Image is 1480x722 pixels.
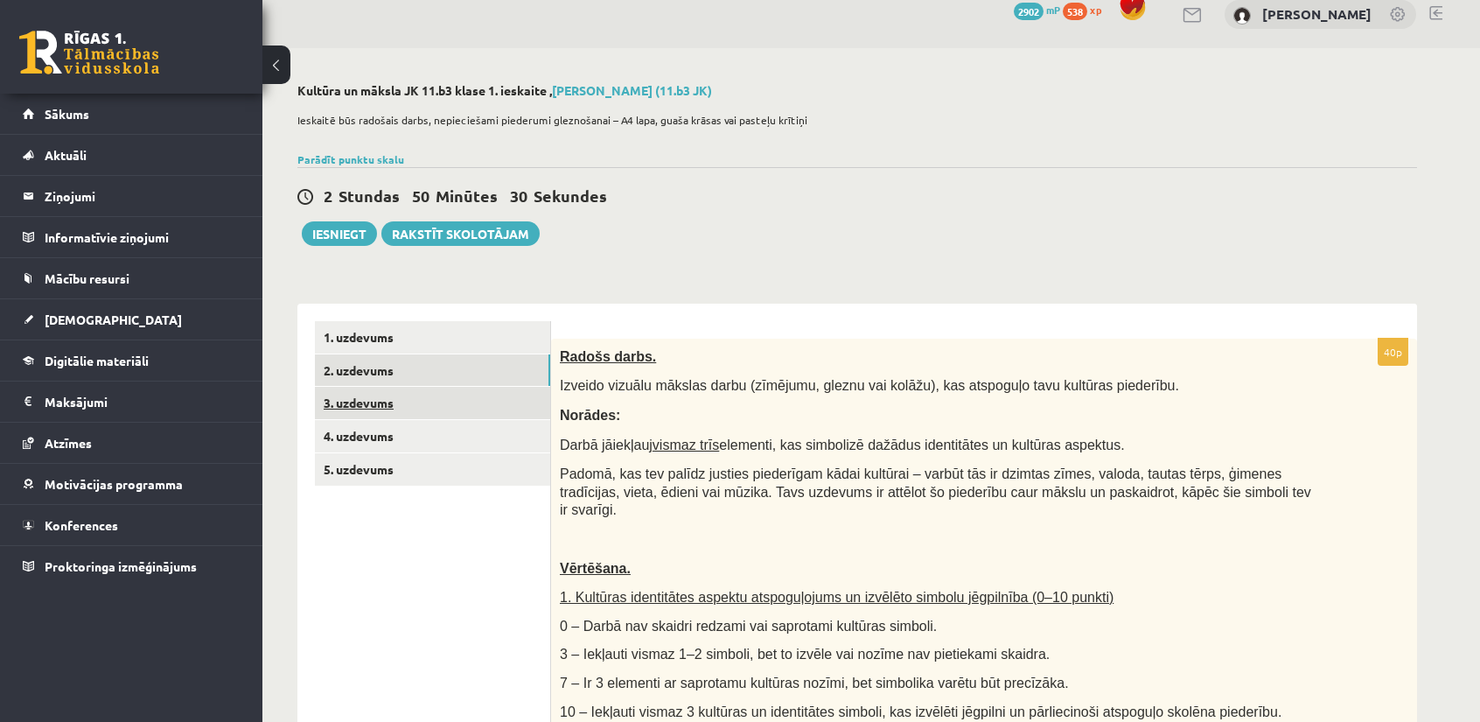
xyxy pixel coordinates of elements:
legend: Informatīvie ziņojumi [45,217,241,257]
a: Motivācijas programma [23,464,241,504]
span: Sākums [45,106,89,122]
span: 50 [412,186,429,206]
span: [DEMOGRAPHIC_DATA] [45,312,182,327]
span: Norādes: [560,408,620,423]
button: Iesniegt [302,221,377,246]
span: Atzīmes [45,435,92,451]
a: [DEMOGRAPHIC_DATA] [23,299,241,340]
span: Darbā jāiekļauj elementi, kas simbolizē dažādus identitātes un kultūras aspektus. [560,438,1125,452]
span: mP [1046,3,1060,17]
a: Rīgas 1. Tālmācības vidusskola [19,31,159,74]
body: Editor, wiswyg-editor-user-answer-47433782617220 [17,18,829,36]
a: 3. uzdevums [315,387,550,419]
span: Izveido vizuālu mākslas darbu (zīmējumu, gleznu vai kolāžu), kas atspoguļo tavu kultūras piederību. [560,378,1179,393]
a: Maksājumi [23,382,241,422]
a: Sākums [23,94,241,134]
a: Digitālie materiāli [23,340,241,381]
a: 2902 mP [1014,3,1060,17]
u: vismaz trīs [653,438,719,452]
a: 2. uzdevums [315,354,550,387]
span: 10 – Iekļauti vismaz 3 kultūras un identitātes simboli, kas izvēlēti jēgpilni un pārliecinoši ats... [560,704,1281,719]
a: Ziņojumi [23,176,241,216]
a: Rakstīt skolotājam [381,221,540,246]
span: Aktuāli [45,147,87,163]
span: 7 – Ir 3 elementi ar saprotamu kultūras nozīmi, bet simbolika varētu būt precīzāka. [560,676,1069,690]
span: Konferences [45,517,118,533]
h2: Kultūra un māksla JK 11.b3 klase 1. ieskaite , [297,83,1417,98]
span: 538 [1063,3,1087,20]
a: Mācību resursi [23,258,241,298]
a: Proktoringa izmēģinājums [23,546,241,586]
a: Aktuāli [23,135,241,175]
a: [PERSON_NAME] [1262,5,1372,23]
span: 3 – Iekļauti vismaz 1–2 simboli, bet to izvēle vai nozīme nav pietiekami skaidra. [560,647,1050,662]
a: 4. uzdevums [315,420,550,452]
p: Ieskaitē būs radošais darbs, nepieciešami piederumi gleznošanai – A4 lapa, guaša krāsas vai paste... [297,112,1408,128]
p: 40p [1378,338,1408,366]
span: Vērtēšana. [560,561,631,576]
span: Digitālie materiāli [45,353,149,368]
a: 1. uzdevums [315,321,550,354]
span: xp [1090,3,1101,17]
span: 0 – Darbā nav skaidri redzami vai saprotami kultūras simboli. [560,619,937,634]
img: Nauris Vakermanis [1233,7,1251,25]
a: Informatīvie ziņojumi [23,217,241,257]
span: Motivācijas programma [45,476,183,492]
span: Sekundes [534,186,607,206]
span: Radošs darbs. [560,349,656,364]
span: Minūtes [436,186,498,206]
legend: Ziņojumi [45,176,241,216]
span: 1. Kultūras identitātes aspektu atspoguļojums un izvēlēto simbolu jēgpilnība (0–10 punkti) [560,590,1113,605]
span: Stundas [339,186,400,206]
span: Mācību resursi [45,270,129,286]
span: Padomā, kas tev palīdz justies piederīgam kādai kultūrai – varbūt tās ir dzimtas zīmes, valoda, t... [560,466,1311,517]
a: 5. uzdevums [315,453,550,486]
legend: Maksājumi [45,382,241,422]
span: 2902 [1014,3,1044,20]
a: Atzīmes [23,423,241,463]
a: [PERSON_NAME] (11.b3 JK) [552,82,712,98]
span: 30 [510,186,527,206]
a: Konferences [23,505,241,545]
span: Proktoringa izmēģinājums [45,558,197,574]
a: 538 xp [1063,3,1110,17]
span: 2 [324,186,332,206]
a: Parādīt punktu skalu [297,152,404,166]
